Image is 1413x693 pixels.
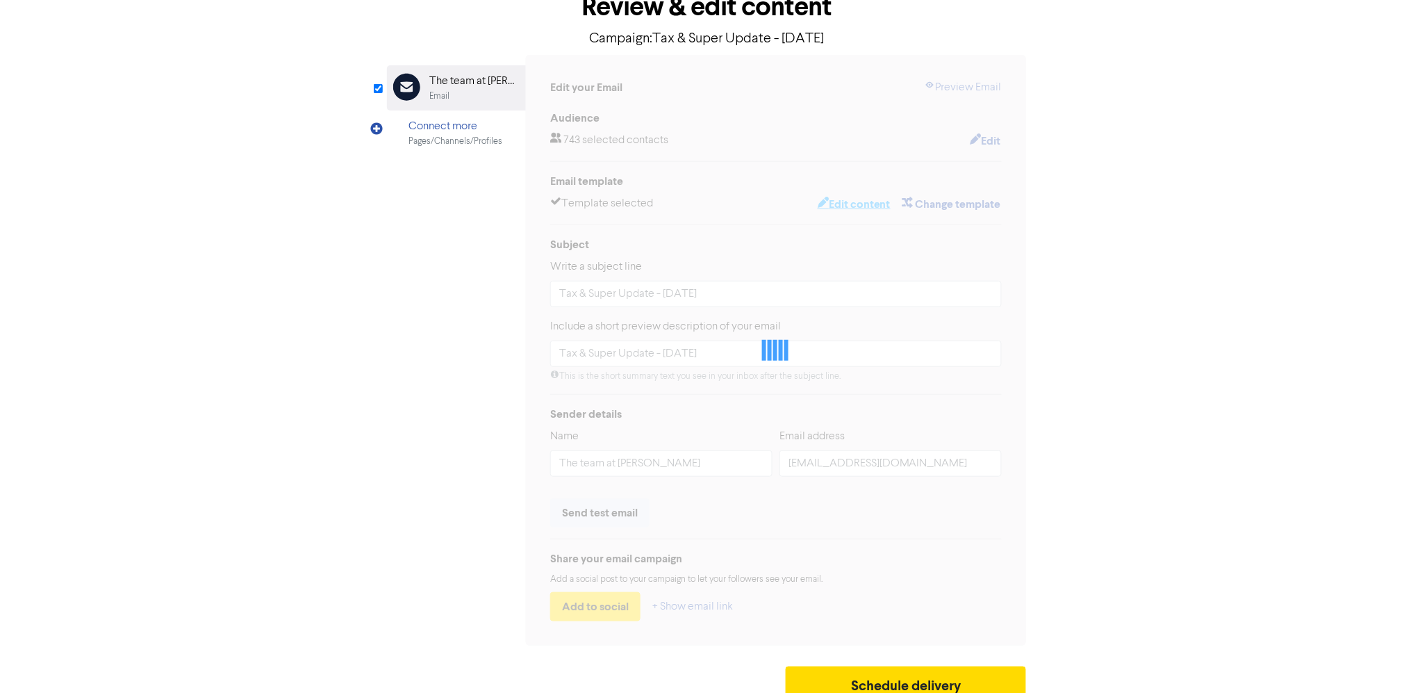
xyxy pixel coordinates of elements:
[387,28,1026,49] p: Campaign: Tax & Super Update - [DATE]
[1344,626,1413,693] iframe: Chat Widget
[387,111,526,156] div: Connect morePages/Channels/Profiles
[408,118,502,135] div: Connect more
[429,73,518,90] div: The team at [PERSON_NAME]
[429,90,449,103] div: Email
[387,65,526,111] div: The team at [PERSON_NAME]Email
[408,135,502,148] div: Pages/Channels/Profiles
